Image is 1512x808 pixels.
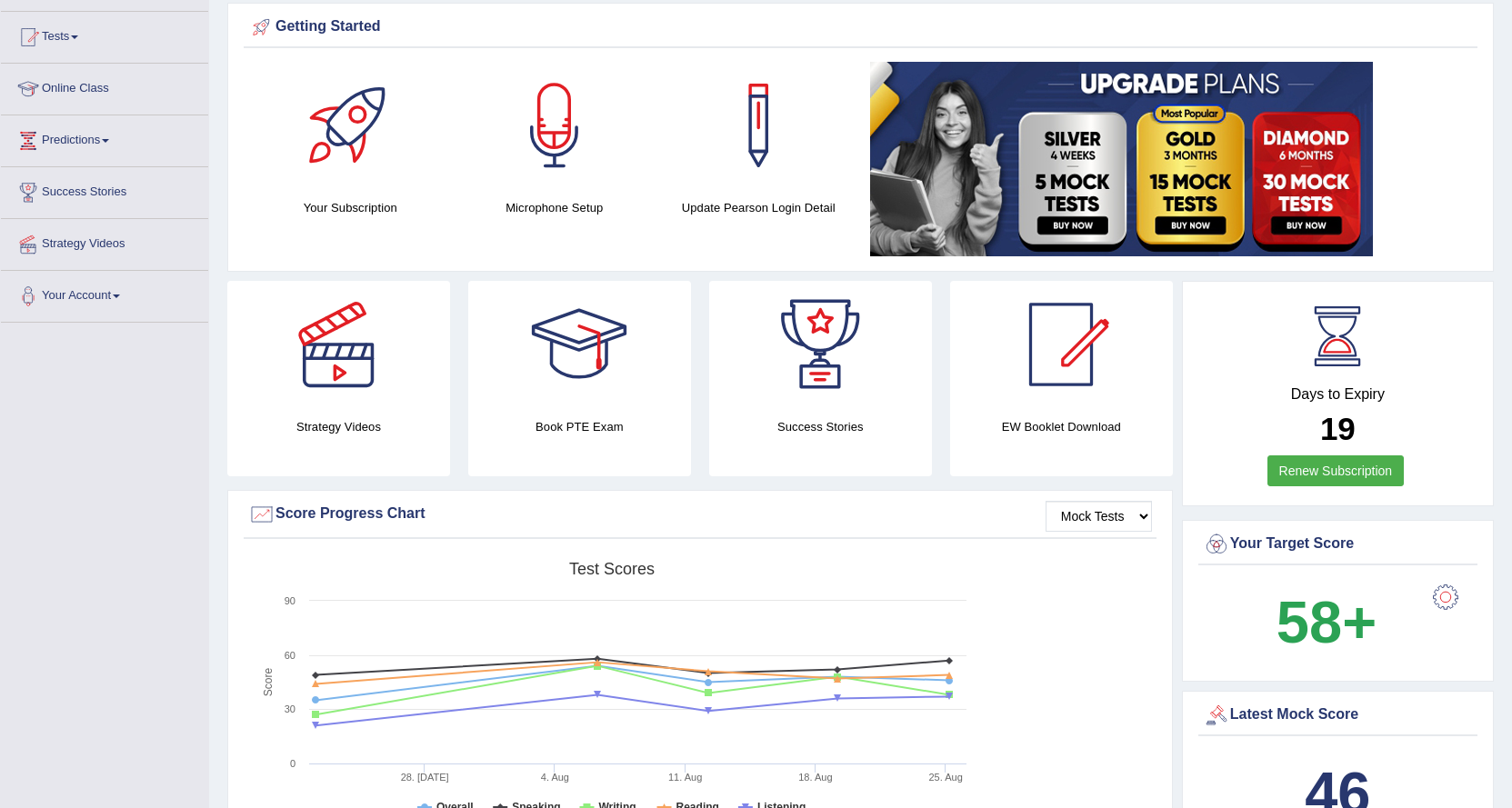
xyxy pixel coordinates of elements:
[541,772,569,783] tspan: 4. Aug
[462,198,648,217] h4: Microphone Setup
[262,668,275,697] tspan: Score
[1203,702,1473,729] div: Latest Mock Score
[950,417,1173,436] h4: EW Booklet Download
[285,595,295,606] text: 90
[227,417,450,436] h4: Strategy Videos
[1320,411,1356,446] b: 19
[1277,589,1377,655] b: 58+
[666,198,852,217] h4: Update Pearson Login Detail
[1203,531,1473,558] div: Your Target Score
[1,219,208,264] a: Strategy Videos
[569,560,655,578] tspan: Test scores
[798,772,832,783] tspan: 18. Aug
[285,703,295,714] text: 30
[870,62,1373,256] img: small5.jpg
[1,12,208,57] a: Tests
[248,14,1473,41] div: Getting Started
[1,167,208,213] a: Success Stories
[401,772,449,783] tspan: 28. [DATE]
[1203,386,1473,403] h4: Days to Expiry
[257,198,444,217] h4: Your Subscription
[1,64,208,109] a: Online Class
[248,501,1152,528] div: Score Progress Chart
[285,650,295,661] text: 60
[1,271,208,316] a: Your Account
[1267,455,1405,486] a: Renew Subscription
[928,772,962,783] tspan: 25. Aug
[1,115,208,161] a: Predictions
[468,417,691,436] h4: Book PTE Exam
[290,758,295,769] text: 0
[668,772,702,783] tspan: 11. Aug
[709,417,932,436] h4: Success Stories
